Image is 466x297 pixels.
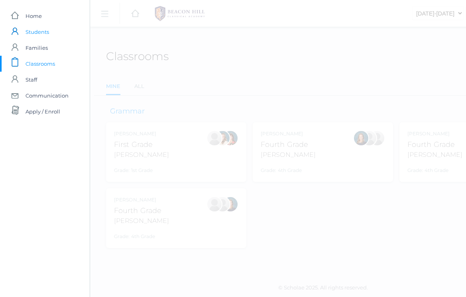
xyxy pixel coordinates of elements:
span: Staff [26,72,37,88]
span: Students [26,24,49,40]
span: Apply / Enroll [26,104,60,119]
span: Classrooms [26,56,55,72]
span: Communication [26,88,69,104]
span: Families [26,40,48,56]
span: Home [26,8,42,24]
